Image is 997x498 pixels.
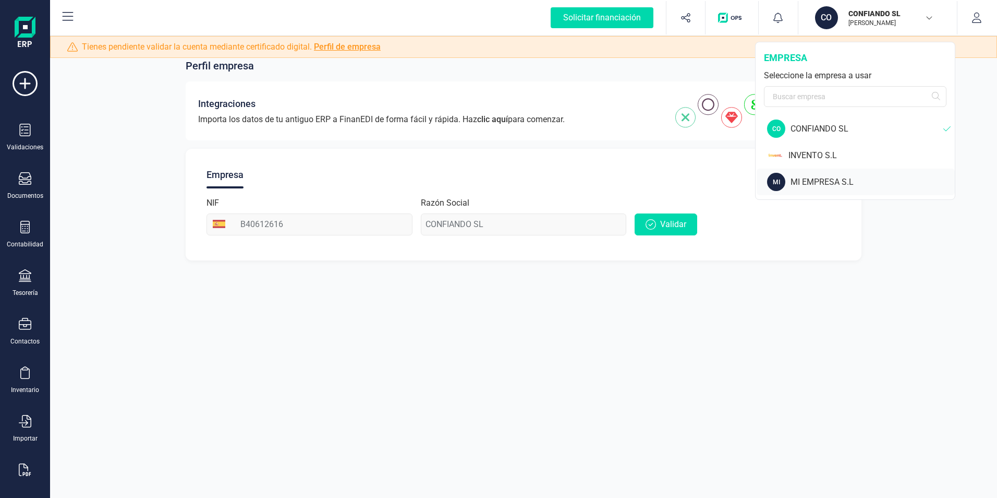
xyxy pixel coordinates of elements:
[815,6,838,29] div: CO
[718,13,746,23] img: Logo de OPS
[198,97,256,111] span: Integraciones
[314,42,381,52] a: Perfil de empresa
[421,197,469,209] label: Razón Social
[635,214,697,235] button: Validar
[198,113,565,126] span: Importa los datos de tu antiguo ERP a FinanEDI de forma fácil y rápida. Haz para comenzar.
[7,192,43,200] div: Documentos
[811,1,944,34] button: COCONFIANDO SL[PERSON_NAME]
[788,149,955,162] div: INVENTO S.L
[551,7,653,28] div: Solicitar financiación
[675,94,831,128] img: integrations-img
[7,240,43,248] div: Contabilidad
[767,120,785,138] div: CO
[477,114,508,124] span: clic aquí
[82,41,381,53] span: Tienes pendiente validar la cuenta mediante certificado digital.
[791,176,955,188] div: MI EMPRESA S.L
[13,289,38,297] div: Tesorería
[848,8,932,19] p: CONFIANDO SL
[11,386,39,394] div: Inventario
[764,69,946,82] div: Seleccione la empresa a usar
[13,434,38,443] div: Importar
[10,337,40,346] div: Contactos
[791,123,943,135] div: CONFIANDO SL
[206,161,244,188] div: Empresa
[848,19,932,27] p: [PERSON_NAME]
[206,197,219,209] label: NIF
[767,146,783,164] img: IN
[186,58,254,73] span: Perfil empresa
[660,218,686,231] span: Validar
[764,51,946,65] div: empresa
[764,86,946,107] input: Buscar empresa
[7,143,43,151] div: Validaciones
[538,1,666,34] button: Solicitar financiación
[767,173,785,191] div: MI
[712,1,752,34] button: Logo de OPS
[15,17,35,50] img: Logo Finanedi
